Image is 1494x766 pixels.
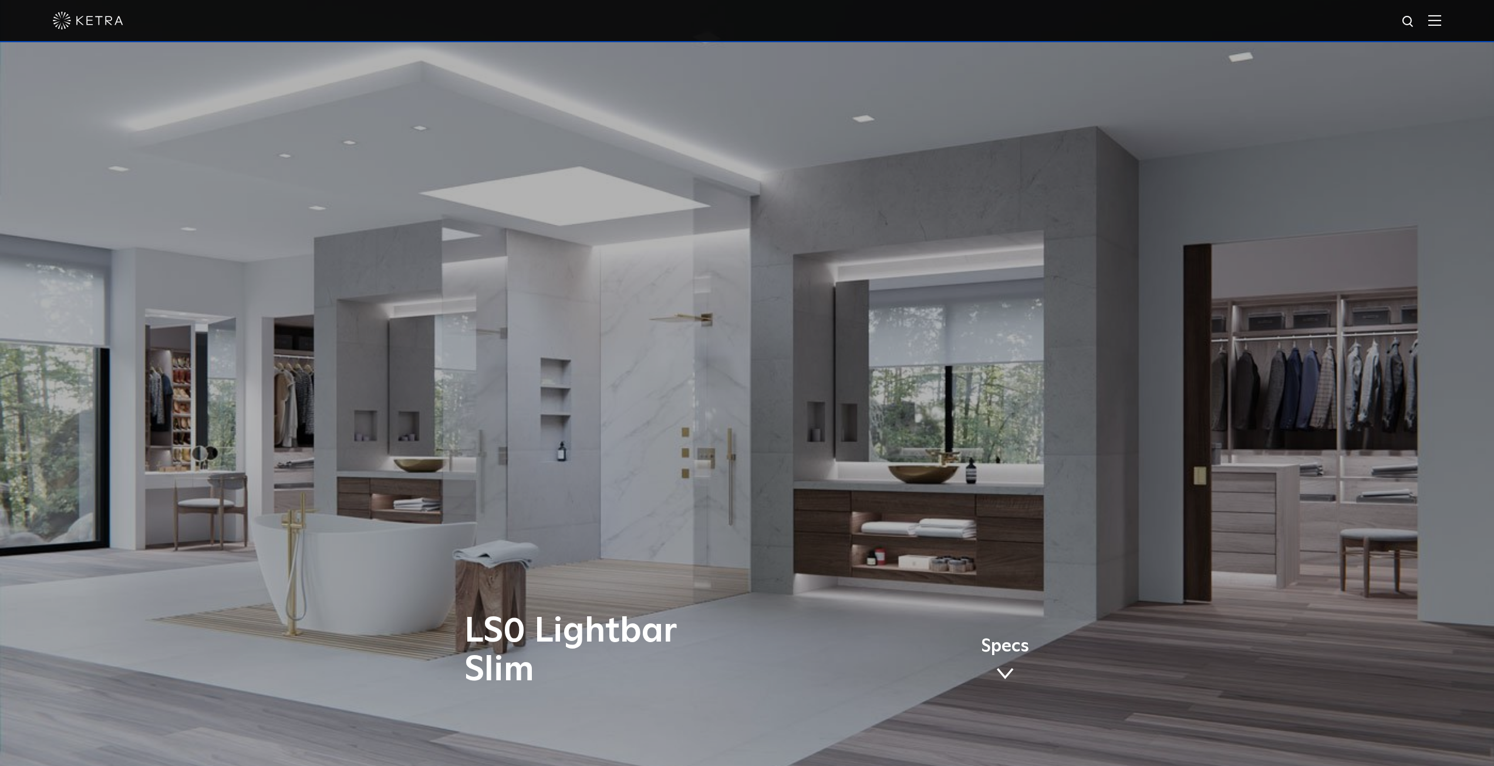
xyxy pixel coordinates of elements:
[464,612,796,690] h1: LS0 Lightbar Slim
[981,638,1029,684] a: Specs
[53,12,123,29] img: ketra-logo-2019-white
[1401,15,1416,29] img: search icon
[1428,15,1441,26] img: Hamburger%20Nav.svg
[981,638,1029,655] span: Specs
